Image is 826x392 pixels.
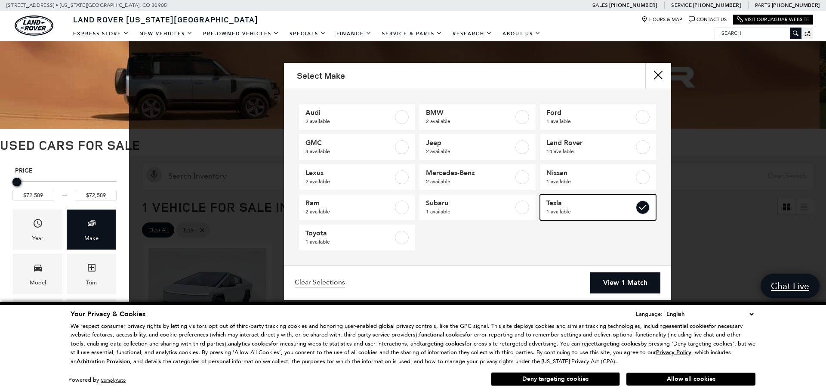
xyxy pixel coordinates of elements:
strong: essential cookies [666,322,709,330]
nav: Main Navigation [68,26,546,41]
span: Chat Live [767,280,814,292]
span: 1 available [546,117,634,126]
span: Make [86,216,97,234]
span: 2 available [305,207,393,216]
a: View 1 Match [590,272,660,293]
a: Specials [284,26,331,41]
a: Jeep2 available [419,134,536,160]
span: 3 available [305,147,393,156]
a: [STREET_ADDRESS] • [US_STATE][GEOGRAPHIC_DATA], CO 80905 [6,2,167,8]
span: 2 available [426,117,514,126]
span: Mercedes-Benz [426,169,514,177]
strong: analytics cookies [228,340,271,348]
a: Service & Parts [377,26,447,41]
a: EXPRESS STORE [68,26,134,41]
div: Model [30,278,46,287]
span: 1 available [546,177,634,186]
h2: Select Make [297,71,345,80]
span: Lexus [305,169,393,177]
button: Deny targeting cookies [491,372,620,386]
span: 1 available [305,238,393,246]
a: About Us [497,26,546,41]
p: We respect consumer privacy rights by letting visitors opt out of third-party tracking cookies an... [71,322,755,366]
strong: functional cookies [419,331,465,339]
img: Land Rover [15,15,53,36]
span: BMW [426,108,514,117]
span: Sales [592,2,608,8]
a: Ford1 available [540,104,656,130]
span: Jeep [426,139,514,147]
span: Land Rover [546,139,634,147]
a: Hours & Map [641,16,682,23]
a: GMC3 available [299,134,415,160]
strong: targeting cookies [596,340,641,348]
div: Language: [636,311,663,317]
div: TrimTrim [67,254,116,294]
div: Year [32,234,43,243]
a: Clear Selections [295,278,345,288]
a: Lexus2 available [299,164,415,190]
span: Your Privacy & Cookies [71,309,145,319]
select: Language Select [664,309,755,319]
h5: Price [15,167,114,175]
a: New Vehicles [134,26,198,41]
div: ModelModel [13,254,62,294]
span: Toyota [305,229,393,238]
a: Ram2 available [299,194,415,220]
div: Trim [86,278,97,287]
span: Service [671,2,691,8]
a: Chat Live [761,274,820,298]
a: ComplyAuto [101,377,126,383]
div: Maximum Price [12,178,21,186]
span: Nissan [546,169,634,177]
input: Search [715,28,801,38]
span: 14 available [546,147,634,156]
button: Allow all cookies [626,373,755,386]
a: BMW2 available [419,104,536,130]
a: Subaru1 available [419,194,536,220]
input: Minimum [12,190,54,201]
span: Ram [305,199,393,207]
span: Model [33,260,43,278]
span: Parts [755,2,771,8]
span: GMC [305,139,393,147]
span: Ford [546,108,634,117]
a: [PHONE_NUMBER] [772,2,820,9]
div: Powered by [68,377,126,383]
button: close [645,63,671,89]
div: MakeMake [67,210,116,250]
a: land-rover [15,15,53,36]
a: Land Rover14 available [540,134,656,160]
span: 2 available [426,147,514,156]
span: Audi [305,108,393,117]
div: YearYear [13,210,62,250]
a: Research [447,26,497,41]
a: [PHONE_NUMBER] [609,2,657,9]
span: 1 available [426,207,514,216]
input: Maximum [75,190,117,201]
a: Toyota1 available [299,225,415,250]
span: 1 available [546,207,634,216]
a: Mercedes-Benz2 available [419,164,536,190]
a: [PHONE_NUMBER] [693,2,741,9]
div: FueltypeFueltype [67,299,116,339]
span: 2 available [426,177,514,186]
span: Year [33,216,43,234]
a: Audi2 available [299,104,415,130]
a: Visit Our Jaguar Website [737,16,809,23]
span: Land Rover [US_STATE][GEOGRAPHIC_DATA] [73,14,258,25]
span: Trim [86,260,97,278]
span: 2 available [305,117,393,126]
div: Price [12,175,117,201]
u: Privacy Policy [656,349,691,356]
a: Contact Us [689,16,727,23]
div: FeaturesFeatures [13,299,62,339]
a: Privacy Policy [656,349,691,355]
strong: targeting cookies [420,340,465,348]
a: Nissan1 available [540,164,656,190]
div: Make [84,234,99,243]
span: Tesla [546,199,634,207]
span: Subaru [426,199,514,207]
a: Finance [331,26,377,41]
a: Pre-Owned Vehicles [198,26,284,41]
